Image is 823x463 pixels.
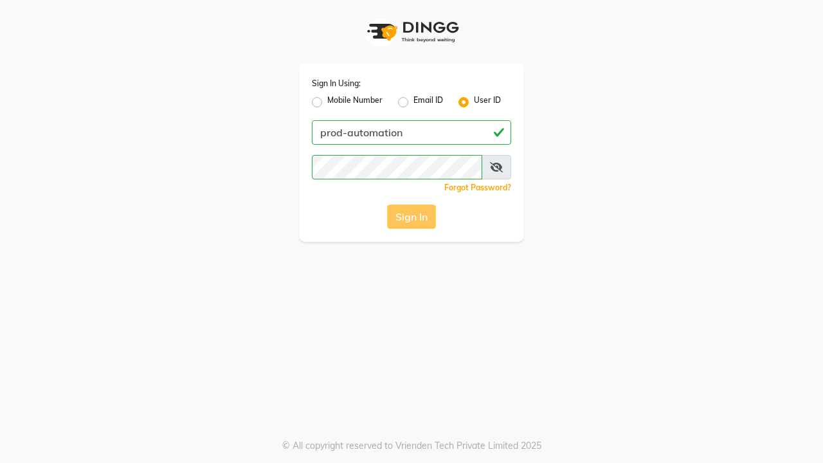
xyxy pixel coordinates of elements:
[360,13,463,51] img: logo1.svg
[312,78,361,89] label: Sign In Using:
[312,155,482,179] input: Username
[474,95,501,110] label: User ID
[312,120,511,145] input: Username
[327,95,383,110] label: Mobile Number
[413,95,443,110] label: Email ID
[444,183,511,192] a: Forgot Password?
